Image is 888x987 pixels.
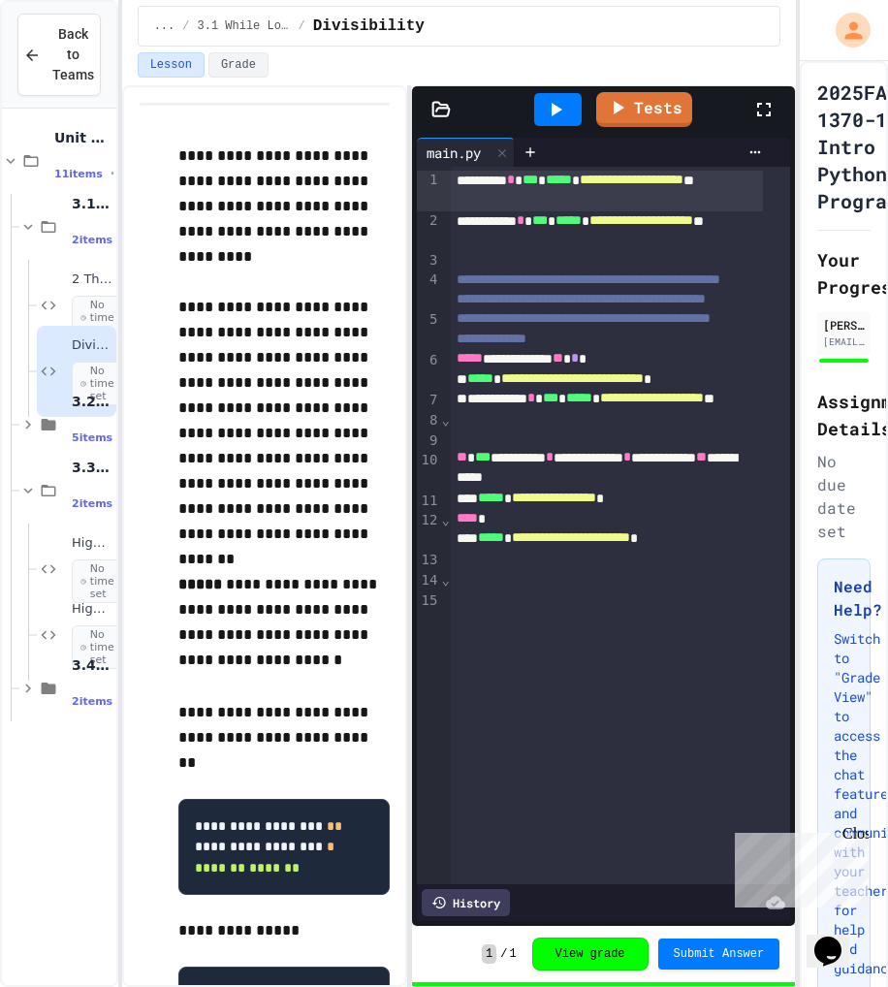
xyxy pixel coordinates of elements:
[417,391,441,411] div: 7
[440,512,450,527] span: Fold line
[72,195,112,212] span: 3.1 While Loops
[72,271,112,288] span: 2 Through 200 Even
[72,535,112,552] span: Higher / Lower
[417,411,441,431] div: 8
[52,24,94,85] span: Back to Teams
[313,15,425,38] span: Divisibility
[417,271,441,311] div: 4
[417,211,441,252] div: 2
[482,944,496,964] span: 1
[54,168,103,180] span: 11 items
[596,92,692,127] a: Tests
[417,138,515,167] div: main.py
[817,450,871,543] div: No due date set
[417,591,441,612] div: 15
[417,511,441,552] div: 12
[72,497,112,510] span: 2 items
[298,18,304,34] span: /
[509,946,516,962] span: 1
[138,52,205,78] button: Lesson
[532,938,649,971] button: View grade
[72,362,129,406] span: No time set
[417,431,441,452] div: 9
[54,129,112,146] span: Unit 3: Looping
[417,571,441,591] div: 14
[208,52,269,78] button: Grade
[815,8,875,52] div: My Account
[440,412,450,428] span: Fold line
[72,337,112,354] span: Divisibility
[417,143,491,163] div: main.py
[817,246,871,301] h2: Your Progress
[834,629,854,978] p: Switch to "Grade View" to access the chat feature and communicate with your teacher for help and ...
[17,14,101,96] button: Back to Teams
[823,334,865,349] div: [EMAIL_ADDRESS][DOMAIN_NAME]
[8,8,134,123] div: Chat with us now!Close
[72,431,112,444] span: 5 items
[197,18,290,34] span: 3.1 While Loops
[111,166,114,181] span: •
[72,625,129,670] span: No time set
[422,889,510,916] div: History
[500,946,507,962] span: /
[182,18,189,34] span: /
[440,572,450,588] span: Fold line
[154,18,175,34] span: ...
[417,310,441,351] div: 5
[727,825,869,907] iframe: chat widget
[817,388,871,442] h2: Assignment Details
[72,695,112,708] span: 2 items
[417,551,441,571] div: 13
[72,459,112,476] span: 3.3 Break and Continue
[72,656,112,674] span: 3.4 Nested Control Structures
[834,575,854,621] h3: Need Help?
[674,946,765,962] span: Submit Answer
[807,909,869,968] iframe: chat widget
[417,451,441,492] div: 10
[417,171,441,211] div: 1
[72,393,112,410] span: 3.2 For Loops
[72,559,129,604] span: No time set
[72,296,129,340] span: No time set
[417,351,441,392] div: 6
[72,234,112,246] span: 2 items
[658,939,780,970] button: Submit Answer
[72,601,112,618] span: Higher / Lower 2.0
[417,492,441,511] div: 11
[417,251,441,271] div: 3
[823,316,865,334] div: [PERSON_NAME]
